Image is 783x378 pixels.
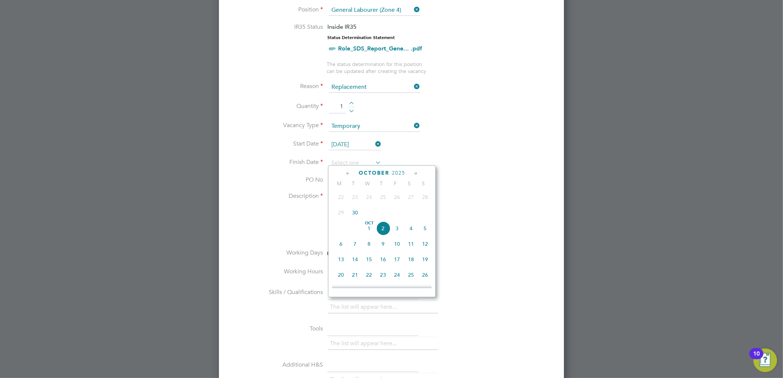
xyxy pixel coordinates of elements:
span: Inside IR35 [327,23,356,30]
span: 5 [418,221,432,235]
span: 22 [334,190,348,204]
label: Position [231,6,323,14]
input: Select one [329,158,381,169]
label: Tools [231,325,323,333]
span: 26 [418,268,432,282]
span: W [360,180,374,187]
label: Working Hours [231,268,323,276]
strong: Status Determination Statement [327,35,395,40]
label: Working Days [231,249,323,257]
span: 15 [362,252,376,266]
label: Additional H&S [231,361,323,369]
span: The status determination for this position can be updated after creating the vacancy [327,61,426,74]
span: 29 [334,206,348,220]
label: IR35 Status [231,23,323,31]
span: 28 [348,283,362,297]
li: The list will appear here... [330,339,400,349]
label: Description [231,192,323,200]
span: 28 [418,190,432,204]
span: 11 [404,237,418,251]
label: Finish Date [231,158,323,166]
span: 24 [362,190,376,204]
span: 18 [404,252,418,266]
span: 7 [348,237,362,251]
span: 27 [334,283,348,297]
input: 08:00 [327,266,356,279]
span: 12 [418,237,432,251]
span: 2 [376,221,390,235]
span: 25 [404,268,418,282]
label: Skills / Qualifications [231,288,323,296]
span: 21 [348,268,362,282]
input: Select one [329,121,420,132]
span: 17 [390,252,404,266]
span: 22 [362,268,376,282]
span: 13 [334,252,348,266]
span: Oct [362,221,376,225]
span: 23 [376,268,390,282]
label: Quantity [231,102,323,110]
label: Start Date [231,140,323,148]
button: Open Resource Center, 10 new notifications [754,349,777,372]
input: Select one [329,82,420,93]
span: 30 [348,206,362,220]
span: 20 [334,268,348,282]
span: 16 [376,252,390,266]
span: S [402,180,416,187]
span: 25 [376,190,390,204]
span: 30 [376,283,390,297]
a: Role_SDS_Report_Gene... .pdf [338,45,422,52]
span: October [359,170,389,176]
span: M [332,180,346,187]
span: T [346,180,360,187]
li: The list will appear here... [330,302,400,312]
span: 29 [362,283,376,297]
span: 2025 [392,170,405,176]
span: 19 [418,252,432,266]
span: 10 [390,237,404,251]
span: T [374,180,388,187]
span: M [327,249,335,258]
span: 14 [348,252,362,266]
label: Reason [231,83,323,90]
span: 24 [390,268,404,282]
span: 9 [376,237,390,251]
span: 31 [390,283,404,297]
span: 1 [362,221,376,235]
span: 3 [390,221,404,235]
span: 26 [390,190,404,204]
span: S [416,180,430,187]
span: 8 [362,237,376,251]
label: Vacancy Type [231,122,323,129]
span: 27 [404,190,418,204]
span: F [388,180,402,187]
input: Search for... [329,5,420,16]
span: 23 [348,190,362,204]
label: PO No [231,176,323,184]
input: Select one [329,139,381,150]
div: 10 [753,354,760,363]
span: 4 [404,221,418,235]
span: 6 [334,237,348,251]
